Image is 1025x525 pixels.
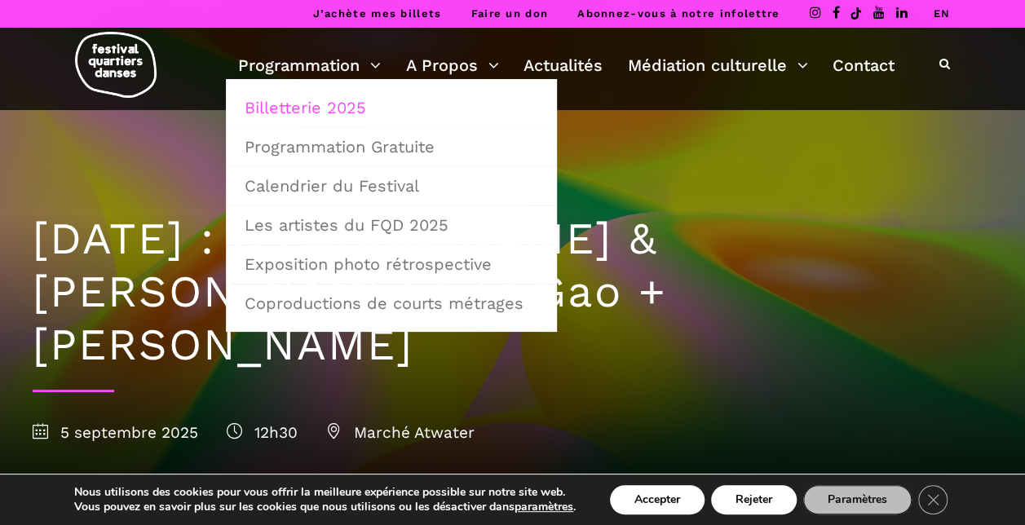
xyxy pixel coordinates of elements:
[33,423,198,442] span: 5 septembre 2025
[406,51,499,79] a: A Propos
[577,7,780,20] a: Abonnez-vous à notre infolettre
[235,285,548,322] a: Coproductions de courts métrages
[74,485,576,500] p: Nous utilisons des cookies pour vous offrir la meilleure expérience possible sur notre site web.
[918,485,948,514] button: Close GDPR Cookie Banner
[933,7,950,20] a: EN
[515,500,573,514] button: paramètres
[610,485,705,514] button: Accepter
[235,245,548,283] a: Exposition photo rétrospective
[33,213,992,371] h1: [DATE] : [PERSON_NAME] & [PERSON_NAME] + El Gao + [PERSON_NAME]
[74,500,576,514] p: Vous pouvez en savoir plus sur les cookies que nous utilisons ou les désactiver dans .
[833,51,895,79] a: Contact
[326,423,475,442] span: Marché Atwater
[524,51,603,79] a: Actualités
[235,128,548,165] a: Programmation Gratuite
[238,51,381,79] a: Programmation
[235,89,548,126] a: Billetterie 2025
[235,206,548,244] a: Les artistes du FQD 2025
[75,32,157,98] img: logo-fqd-med
[803,485,912,514] button: Paramètres
[711,485,797,514] button: Rejeter
[628,51,808,79] a: Médiation culturelle
[312,7,441,20] a: J’achète mes billets
[227,423,298,442] span: 12h30
[471,7,548,20] a: Faire un don
[235,167,548,205] a: Calendrier du Festival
